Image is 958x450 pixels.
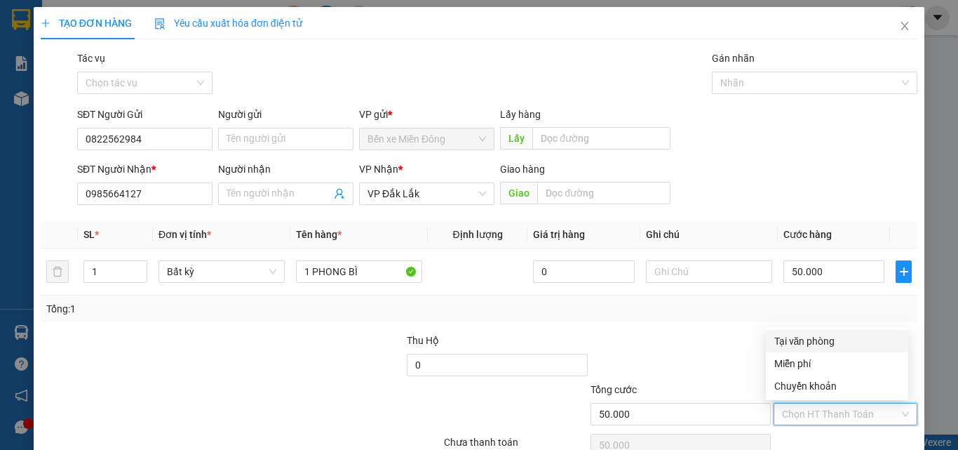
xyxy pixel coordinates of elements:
[783,229,832,240] span: Cước hàng
[7,93,94,150] b: Quán nước dãy 8 - D07, BX Miền Đông 292 Đinh Bộ Lĩnh
[97,60,187,75] li: VP VP Đắk Lắk
[158,229,211,240] span: Đơn vị tính
[7,93,17,103] span: environment
[532,127,670,150] input: Dọc đường
[367,128,486,150] span: Bến xe Miền Đông
[646,260,772,283] input: Ghi Chú
[591,384,637,395] span: Tổng cước
[154,18,166,29] img: icon
[296,260,422,283] input: VD: Bàn, Ghế
[296,229,342,240] span: Tên hàng
[712,53,755,64] label: Gán nhãn
[167,261,276,282] span: Bất kỳ
[885,7,924,46] button: Close
[896,266,911,277] span: plus
[46,260,69,283] button: delete
[359,107,494,122] div: VP gửi
[367,183,486,204] span: VP Đắk Lắk
[83,229,95,240] span: SL
[77,161,212,177] div: SĐT Người Nhận
[500,127,532,150] span: Lấy
[407,335,439,346] span: Thu Hộ
[77,107,212,122] div: SĐT Người Gửi
[500,182,537,204] span: Giao
[500,109,541,120] span: Lấy hàng
[46,301,371,317] div: Tổng: 1
[7,60,97,91] li: VP Bến xe Miền Đông
[7,7,203,34] li: Quý Thảo
[41,18,132,29] span: TẠO ĐƠN HÀNG
[774,378,900,394] div: Chuyển khoản
[452,229,502,240] span: Định lượng
[41,18,50,28] span: plus
[154,18,302,29] span: Yêu cầu xuất hóa đơn điện tử
[500,164,545,175] span: Giao hàng
[899,20,910,32] span: close
[218,161,353,177] div: Người nhận
[533,260,634,283] input: 0
[77,53,105,64] label: Tác vụ
[640,221,778,249] th: Ghi chú
[97,78,107,88] span: environment
[218,107,353,122] div: Người gửi
[533,229,585,240] span: Giá trị hàng
[896,260,912,283] button: plus
[537,182,670,204] input: Dọc đường
[774,333,900,349] div: Tại văn phòng
[774,356,900,371] div: Miễn phí
[334,188,345,199] span: user-add
[359,164,398,175] span: VP Nhận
